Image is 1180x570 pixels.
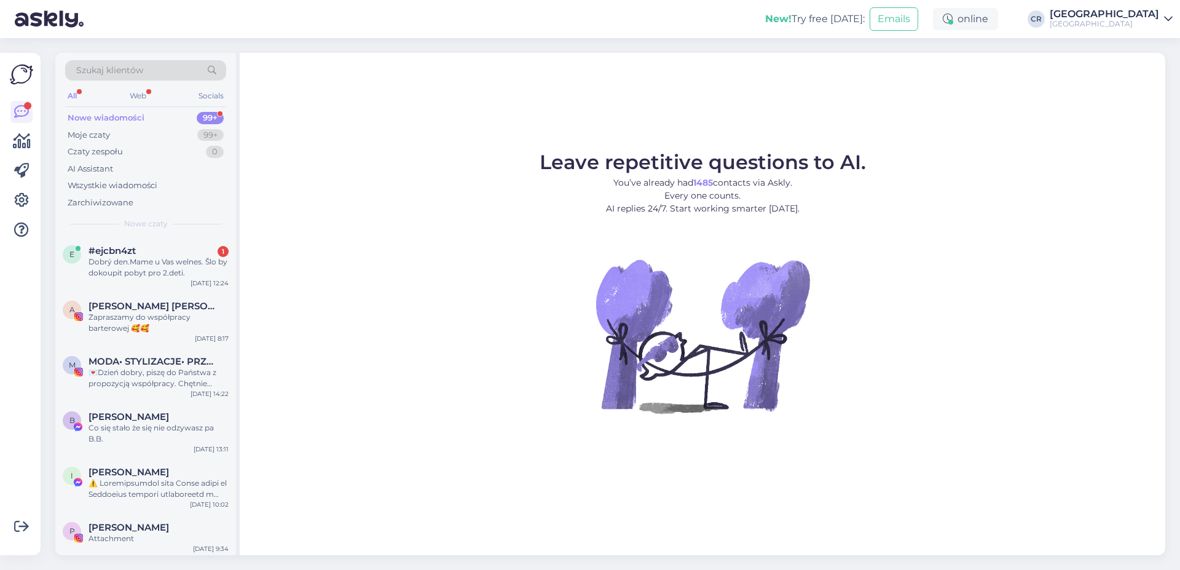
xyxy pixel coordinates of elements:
[69,250,74,259] span: e
[65,88,79,104] div: All
[191,389,229,398] div: [DATE] 14:22
[933,8,998,30] div: online
[71,471,73,480] span: I
[197,112,224,124] div: 99+
[191,279,229,288] div: [DATE] 12:24
[194,445,229,454] div: [DATE] 13:11
[124,218,168,229] span: Nowe czaty
[206,146,224,158] div: 0
[193,544,229,553] div: [DATE] 9:34
[68,146,123,158] div: Czaty zespołu
[68,112,144,124] div: Nowe wiadomości
[540,176,866,215] p: You’ve already had contacts via Askly. Every one counts. AI replies 24/7. Start working smarter [...
[1050,19,1159,29] div: [GEOGRAPHIC_DATA]
[69,416,75,425] span: B
[540,150,866,174] span: Leave repetitive questions to AI.
[68,197,133,209] div: Zarchiwizowane
[218,246,229,257] div: 1
[88,301,216,312] span: Anna Żukowska Ewa Adamczewska BLIŹNIACZKI • Bóg • rodzina • dom
[195,334,229,343] div: [DATE] 8:17
[69,360,76,370] span: M
[190,500,229,509] div: [DATE] 10:02
[69,305,75,314] span: A
[10,63,33,86] img: Askly Logo
[1050,9,1173,29] a: [GEOGRAPHIC_DATA][GEOGRAPHIC_DATA]
[68,180,157,192] div: Wszystkie wiadomości
[88,367,229,389] div: 💌Dzień dobry, piszę do Państwa z propozycją współpracy. Chętnie odwiedziłabym Państwa hotel z rod...
[765,13,792,25] b: New!
[88,245,136,256] span: #ejcbn4zt
[197,129,224,141] div: 99+
[88,356,216,367] span: MODA• STYLIZACJE• PRZEGLĄDY KOLEKCJI
[88,422,229,445] div: Co się stało że się nie odzywasz pa B.B.
[88,467,169,478] span: Igor Jafar
[1050,9,1159,19] div: [GEOGRAPHIC_DATA]
[592,225,813,446] img: No Chat active
[870,7,918,31] button: Emails
[69,526,75,536] span: P
[88,533,229,544] div: Attachment
[88,522,169,533] span: Paweł Pokarowski
[693,177,713,188] b: 1485
[127,88,149,104] div: Web
[68,129,110,141] div: Moje czaty
[68,163,113,175] div: AI Assistant
[76,64,143,77] span: Szukaj klientów
[88,312,229,334] div: Zapraszamy do współpracy barterowej 🥰🥰
[88,256,229,279] div: Dobrý den.Mame u Vas welnes. Šlo by dokoupit pobyt pro 2.deti.
[88,411,169,422] span: Bożena Bolewicz
[88,478,229,500] div: ⚠️ Loremipsumdol sita Conse adipi el Seddoeius tempori utlaboreetd m aliqua enimadmini veniamqún...
[196,88,226,104] div: Socials
[1028,10,1045,28] div: CR
[765,12,865,26] div: Try free [DATE]:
